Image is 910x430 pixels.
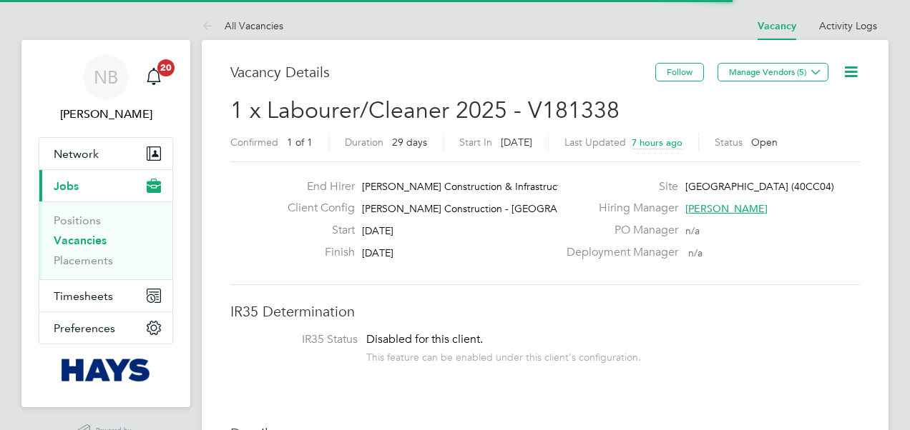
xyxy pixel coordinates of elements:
[39,201,172,279] div: Jobs
[54,234,107,247] a: Vacancies
[94,68,118,86] span: NB
[718,63,828,81] button: Manage Vendors (5)
[230,136,278,149] label: Confirmed
[39,106,173,123] span: Naraiyan Bhardwaj
[501,136,532,149] span: [DATE]
[366,347,641,364] div: This feature can be enabled under this client's configuration.
[558,245,678,260] label: Deployment Manager
[715,136,743,149] label: Status
[54,254,113,267] a: Placements
[685,224,700,237] span: n/a
[655,63,704,81] button: Follow
[362,246,393,259] span: [DATE]
[21,40,190,407] nav: Main navigation
[685,180,834,193] span: [GEOGRAPHIC_DATA] (40CC04)
[54,147,99,161] span: Network
[751,136,778,149] span: Open
[39,54,173,123] a: NB[PERSON_NAME]
[245,332,358,347] label: IR35 Status
[230,302,860,321] h3: IR35 Determination
[362,202,632,215] span: [PERSON_NAME] Construction - [GEOGRAPHIC_DATA] a…
[366,332,483,346] span: Disabled for this client.
[276,223,355,238] label: Start
[54,321,115,335] span: Preferences
[558,179,678,194] label: Site
[39,170,172,201] button: Jobs
[287,136,313,149] span: 1 of 1
[276,201,355,216] label: Client Config
[39,312,172,344] button: Preferences
[685,202,768,215] span: [PERSON_NAME]
[202,19,283,32] a: All Vacancies
[157,59,175,76] span: 20
[39,280,172,311] button: Timesheets
[819,19,877,32] a: Activity Logs
[230,63,655,81] h3: Vacancy Details
[688,246,703,259] span: n/a
[392,136,427,149] span: 29 days
[54,214,101,227] a: Positions
[558,201,678,216] label: Hiring Manager
[459,136,492,149] label: Start In
[54,289,113,303] span: Timesheets
[362,180,571,193] span: [PERSON_NAME] Construction & Infrastruct…
[276,179,355,194] label: End Hirer
[632,136,682,149] span: 7 hours ago
[276,245,355,260] label: Finish
[39,138,172,169] button: Network
[345,136,383,149] label: Duration
[362,224,393,237] span: [DATE]
[39,359,173,381] a: Go to home page
[758,20,796,32] a: Vacancy
[54,179,79,193] span: Jobs
[564,136,626,149] label: Last Updated
[558,223,678,238] label: PO Manager
[62,359,151,381] img: hays-logo-retina.png
[140,54,168,100] a: 20
[230,96,620,124] span: 1 x Labourer/Cleaner 2025 - V181338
